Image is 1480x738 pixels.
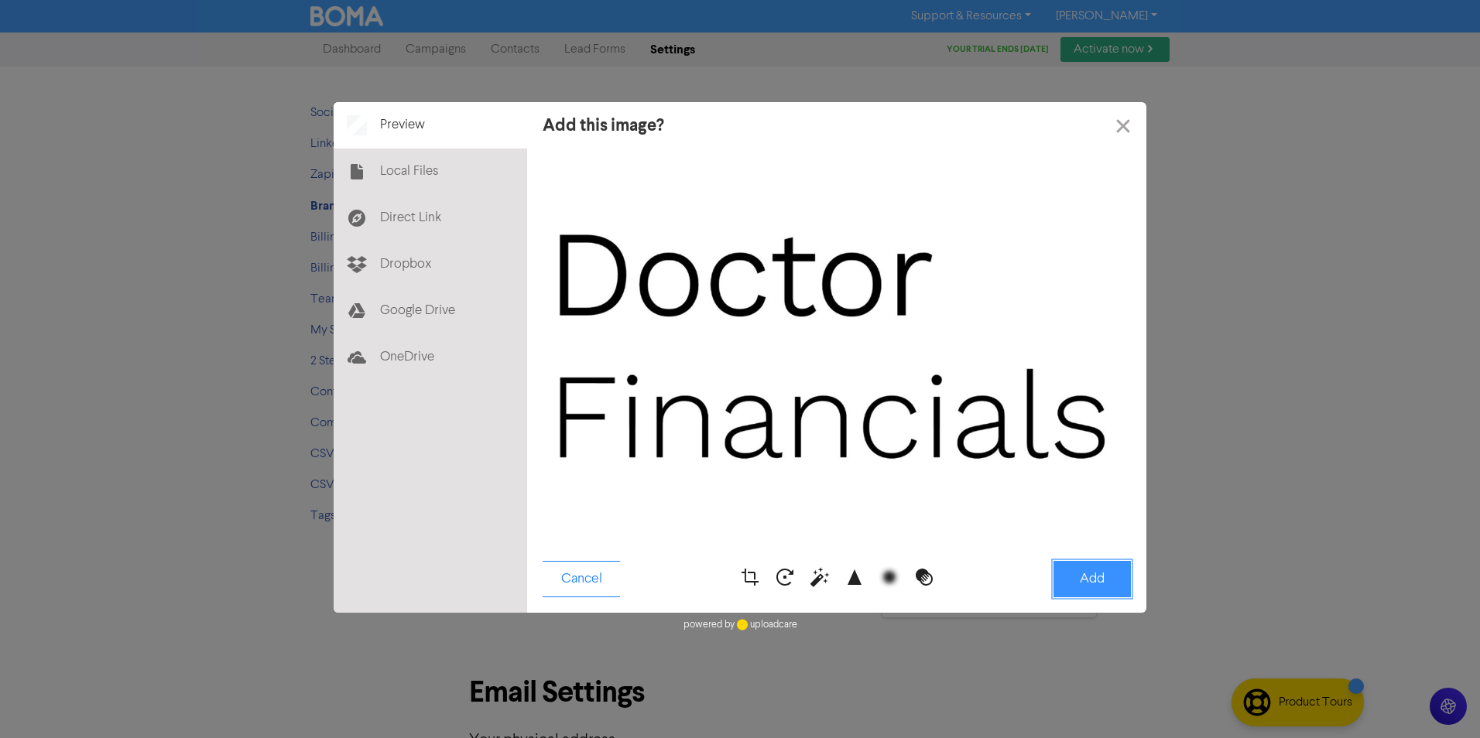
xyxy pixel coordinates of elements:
[732,562,767,596] div: Crop
[334,334,527,381] div: OneDrive
[872,562,906,596] div: Blur
[837,562,872,596] div: Sharpen
[543,116,664,135] div: Add this image?
[334,288,527,334] div: Google Drive
[334,149,527,195] div: Local Files
[683,613,797,636] div: powered by
[543,561,620,597] button: Cancel
[334,241,527,288] div: Dropbox
[334,195,527,241] div: Direct Link
[334,102,527,149] div: Preview
[802,562,837,596] div: Enhance
[735,619,797,630] a: uploadcare
[767,562,802,596] div: Rotate
[906,562,941,596] div: Grayscale
[1053,561,1131,597] button: Add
